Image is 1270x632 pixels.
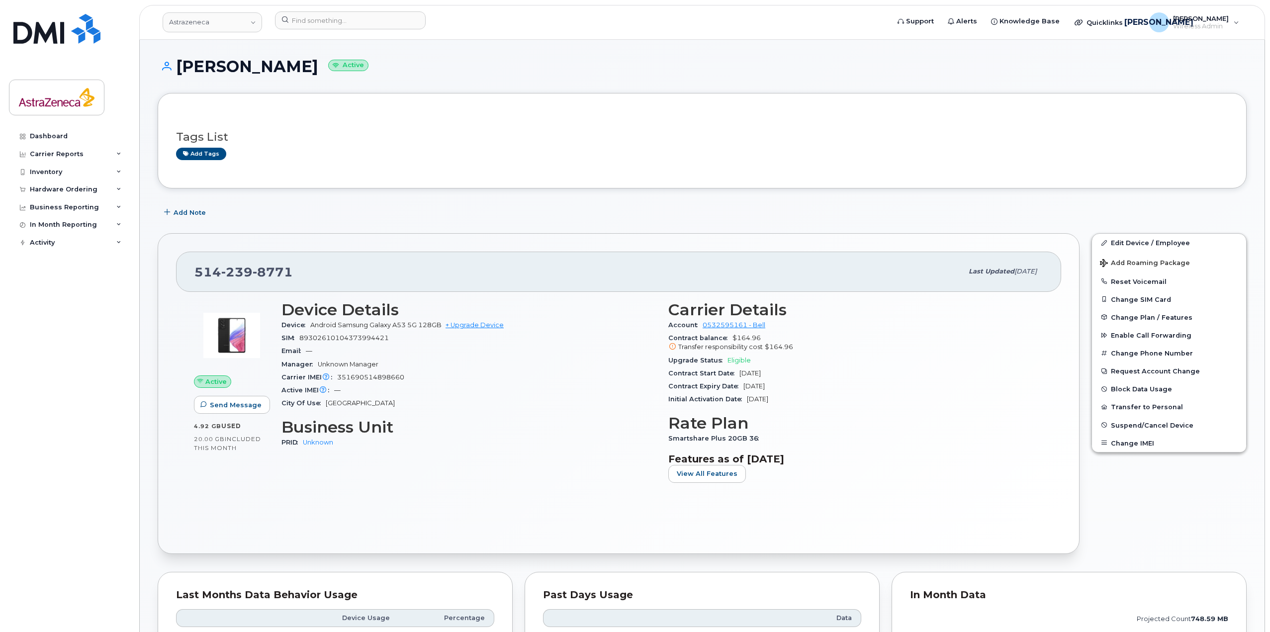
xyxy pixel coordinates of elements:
span: — [334,386,341,394]
span: Manager [281,361,318,368]
th: Percentage [399,609,494,627]
span: Device [281,321,310,329]
text: projected count [1137,615,1228,623]
a: + Upgrade Device [446,321,504,329]
span: Suspend/Cancel Device [1111,421,1193,429]
h3: Tags List [176,131,1228,143]
h1: [PERSON_NAME] [158,58,1247,75]
h3: Carrier Details [668,301,1043,319]
span: Contract Start Date [668,369,739,377]
button: Add Note [158,203,214,221]
a: Unknown [303,439,333,446]
span: 89302610104373994421 [299,334,389,342]
th: Data [720,609,861,627]
button: Transfer to Personal [1092,398,1246,416]
button: View All Features [668,465,746,483]
span: Email [281,347,306,355]
span: [DATE] [739,369,761,377]
span: [GEOGRAPHIC_DATA] [326,399,395,407]
span: $164.96 [765,343,793,351]
h3: Rate Plan [668,414,1043,432]
span: Smartshare Plus 20GB 36 [668,435,764,442]
span: Unknown Manager [318,361,378,368]
span: Enable Call Forwarding [1111,332,1191,339]
button: Enable Call Forwarding [1092,326,1246,344]
span: 239 [221,265,253,279]
span: Account [668,321,703,329]
span: City Of Use [281,399,326,407]
span: Contract balance [668,334,732,342]
span: Add Roaming Package [1100,259,1190,269]
h3: Business Unit [281,418,656,436]
span: 4.92 GB [194,423,221,430]
div: In Month Data [910,590,1228,600]
button: Change IMEI [1092,434,1246,452]
div: Past Days Usage [543,590,861,600]
span: Last updated [969,268,1014,275]
a: Edit Device / Employee [1092,234,1246,252]
span: PRID [281,439,303,446]
button: Change SIM Card [1092,290,1246,308]
span: [DATE] [1014,268,1037,275]
span: 351690514898660 [337,373,404,381]
span: Contract Expiry Date [668,382,743,390]
button: Reset Voicemail [1092,272,1246,290]
span: 514 [194,265,293,279]
span: [DATE] [743,382,765,390]
span: 20.00 GB [194,436,225,443]
button: Request Account Change [1092,362,1246,380]
span: Initial Activation Date [668,395,747,403]
a: Add tags [176,148,226,160]
span: Eligible [727,357,751,364]
button: Change Plan / Features [1092,308,1246,326]
span: used [221,422,241,430]
h3: Features as of [DATE] [668,453,1043,465]
small: Active [328,60,368,71]
span: $164.96 [668,334,1043,352]
tspan: 748.59 MB [1191,615,1228,623]
img: image20231002-3703462-kjv75p.jpeg [202,306,262,365]
span: SIM [281,334,299,342]
span: Active [205,377,227,386]
button: Send Message [194,396,270,414]
span: — [306,347,312,355]
a: 0532595161 - Bell [703,321,765,329]
button: Suspend/Cancel Device [1092,416,1246,434]
span: Android Samsung Galaxy A53 5G 128GB [310,321,442,329]
span: View All Features [677,469,737,478]
div: Last Months Data Behavior Usage [176,590,494,600]
span: Transfer responsibility cost [678,343,763,351]
button: Change Phone Number [1092,344,1246,362]
span: Send Message [210,400,262,410]
span: Active IMEI [281,386,334,394]
span: [DATE] [747,395,768,403]
button: Block Data Usage [1092,380,1246,398]
span: Add Note [174,208,206,217]
button: Add Roaming Package [1092,252,1246,272]
span: 8771 [253,265,293,279]
span: Upgrade Status [668,357,727,364]
span: included this month [194,435,261,451]
th: Device Usage [293,609,399,627]
span: Change Plan / Features [1111,313,1192,321]
h3: Device Details [281,301,656,319]
span: Carrier IMEI [281,373,337,381]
